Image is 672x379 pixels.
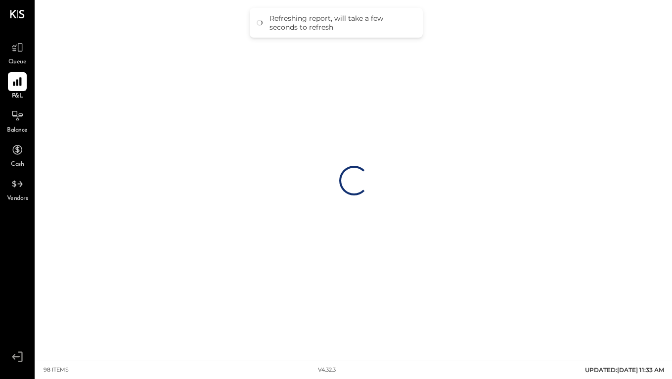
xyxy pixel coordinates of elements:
[11,160,24,169] span: Cash
[7,126,28,135] span: Balance
[0,141,34,169] a: Cash
[318,366,336,374] div: v 4.32.3
[44,366,69,374] div: 98 items
[0,175,34,203] a: Vendors
[0,72,34,101] a: P&L
[269,14,413,32] div: Refreshing report, will take a few seconds to refresh
[0,106,34,135] a: Balance
[12,92,23,101] span: P&L
[8,58,27,67] span: Queue
[585,366,664,374] span: UPDATED: [DATE] 11:33 AM
[0,38,34,67] a: Queue
[7,194,28,203] span: Vendors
